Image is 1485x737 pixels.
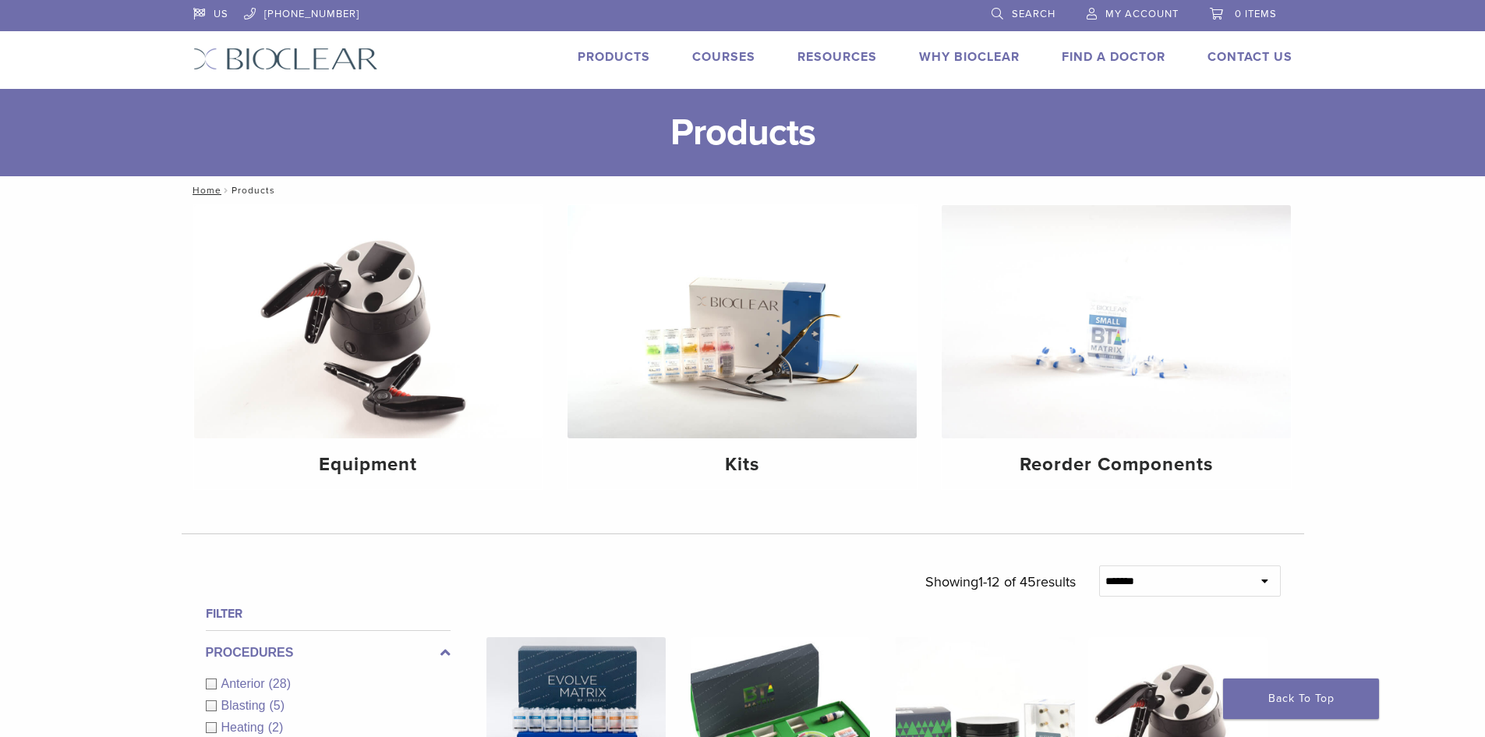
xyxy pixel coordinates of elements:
span: Anterior [221,677,269,690]
span: Blasting [221,699,270,712]
span: Heating [221,721,268,734]
span: My Account [1105,8,1179,20]
span: (2) [268,721,284,734]
a: Why Bioclear [919,49,1020,65]
span: / [221,186,232,194]
a: Back To Top [1223,679,1379,719]
h4: Filter [206,604,451,623]
p: Showing results [925,565,1076,598]
img: Bioclear [193,48,378,70]
nav: Products [182,176,1304,204]
img: Reorder Components [942,205,1291,438]
h4: Reorder Components [954,451,1278,479]
span: 0 items [1235,8,1277,20]
a: Kits [567,205,917,489]
span: (28) [269,677,291,690]
span: (5) [269,699,285,712]
a: Find A Doctor [1062,49,1165,65]
a: Equipment [194,205,543,489]
a: Contact Us [1207,49,1292,65]
a: Reorder Components [942,205,1291,489]
a: Home [188,185,221,196]
a: Resources [797,49,877,65]
img: Equipment [194,205,543,438]
h4: Equipment [207,451,531,479]
h4: Kits [580,451,904,479]
a: Products [578,49,650,65]
span: 1-12 of 45 [978,573,1036,590]
span: Search [1012,8,1055,20]
a: Courses [692,49,755,65]
label: Procedures [206,643,451,662]
img: Kits [567,205,917,438]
